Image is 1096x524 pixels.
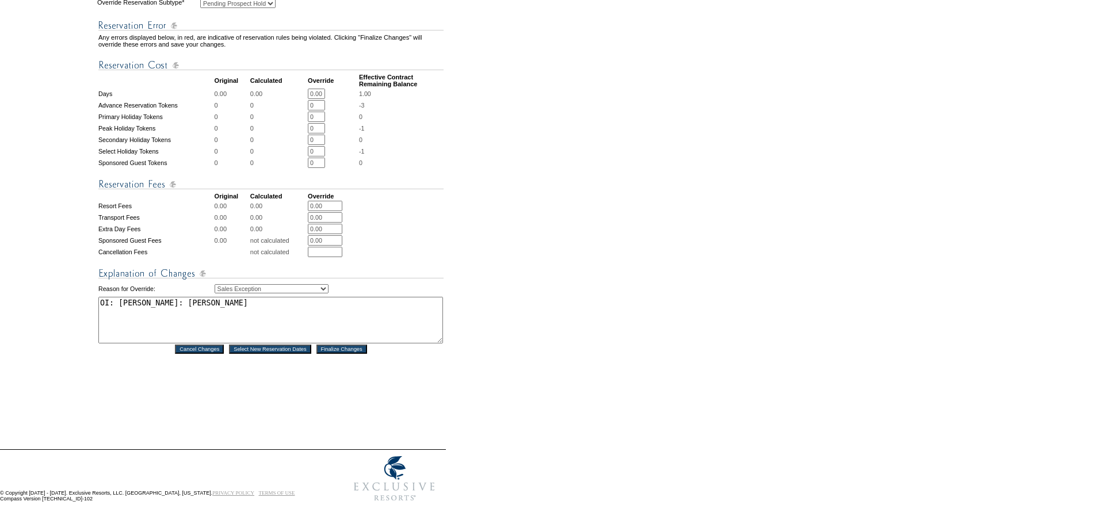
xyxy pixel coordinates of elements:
[250,100,307,110] td: 0
[98,177,444,192] img: Reservation Fees
[215,193,249,200] td: Original
[215,158,249,168] td: 0
[98,123,213,133] td: Peak Holiday Tokens
[98,235,213,246] td: Sponsored Guest Fees
[359,90,371,97] span: 1.00
[250,89,307,99] td: 0.00
[98,112,213,122] td: Primary Holiday Tokens
[98,158,213,168] td: Sponsored Guest Tokens
[250,247,307,257] td: not calculated
[98,282,213,296] td: Reason for Override:
[98,201,213,211] td: Resort Fees
[215,201,249,211] td: 0.00
[215,74,249,87] td: Original
[98,247,213,257] td: Cancellation Fees
[98,146,213,156] td: Select Holiday Tokens
[250,112,307,122] td: 0
[212,490,254,496] a: PRIVACY POLICY
[229,345,311,354] input: Select New Reservation Dates
[98,266,444,281] img: Explanation of Changes
[215,123,249,133] td: 0
[98,34,444,48] td: Any errors displayed below, in red, are indicative of reservation rules being violated. Clicking ...
[250,135,307,145] td: 0
[98,224,213,234] td: Extra Day Fees
[308,74,358,87] td: Override
[359,102,364,109] span: -3
[359,74,444,87] td: Effective Contract Remaining Balance
[250,158,307,168] td: 0
[359,125,364,132] span: -1
[250,74,307,87] td: Calculated
[215,112,249,122] td: 0
[250,224,307,234] td: 0.00
[259,490,295,496] a: TERMS OF USE
[98,135,213,145] td: Secondary Holiday Tokens
[215,100,249,110] td: 0
[316,345,367,354] input: Finalize Changes
[98,58,444,72] img: Reservation Cost
[98,89,213,99] td: Days
[215,224,249,234] td: 0.00
[250,146,307,156] td: 0
[98,212,213,223] td: Transport Fees
[175,345,224,354] input: Cancel Changes
[215,212,249,223] td: 0.00
[215,146,249,156] td: 0
[359,113,362,120] span: 0
[308,193,358,200] td: Override
[250,212,307,223] td: 0.00
[250,235,307,246] td: not calculated
[359,136,362,143] span: 0
[98,18,444,33] img: Reservation Errors
[359,159,362,166] span: 0
[215,235,249,246] td: 0.00
[250,193,307,200] td: Calculated
[215,135,249,145] td: 0
[215,89,249,99] td: 0.00
[250,123,307,133] td: 0
[359,148,364,155] span: -1
[98,100,213,110] td: Advance Reservation Tokens
[343,450,446,507] img: Exclusive Resorts
[250,201,307,211] td: 0.00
